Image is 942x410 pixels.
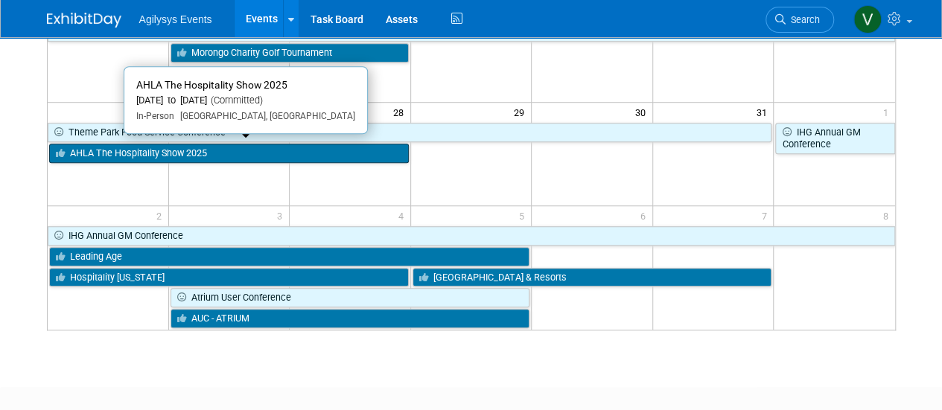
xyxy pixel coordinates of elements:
img: ExhibitDay [47,13,121,28]
a: Hospitality [US_STATE] [49,268,409,287]
span: 8 [882,206,895,225]
span: 1 [882,103,895,121]
a: Morongo Charity Golf Tournament [171,43,409,63]
span: 31 [754,103,773,121]
span: Search [786,14,820,25]
a: IHG Annual GM Conference [775,123,894,153]
a: [GEOGRAPHIC_DATA] & Resorts [413,268,772,287]
span: [GEOGRAPHIC_DATA], [GEOGRAPHIC_DATA] [174,111,355,121]
a: Theme Park Food Service Conference [48,123,772,142]
span: 6 [639,206,652,225]
span: In-Person [136,111,174,121]
a: IHG Annual GM Conference [48,226,895,246]
span: 2 [155,206,168,225]
span: Agilysys Events [139,13,212,25]
span: 28 [392,103,410,121]
span: 5 [518,206,531,225]
a: Search [766,7,834,33]
span: 4 [397,206,410,225]
a: Leading Age [49,247,530,266]
span: 7 [760,206,773,225]
a: AHLA The Hospitality Show 2025 [49,144,409,163]
span: 29 [512,103,531,121]
div: [DATE] to [DATE] [136,95,355,107]
span: 30 [634,103,652,121]
img: Vaitiare Munoz [853,5,882,33]
a: AUC - ATRIUM [171,309,530,328]
span: AHLA The Hospitality Show 2025 [136,79,287,91]
span: (Committed) [207,95,263,106]
a: Atrium User Conference [171,288,530,307]
span: 3 [276,206,289,225]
